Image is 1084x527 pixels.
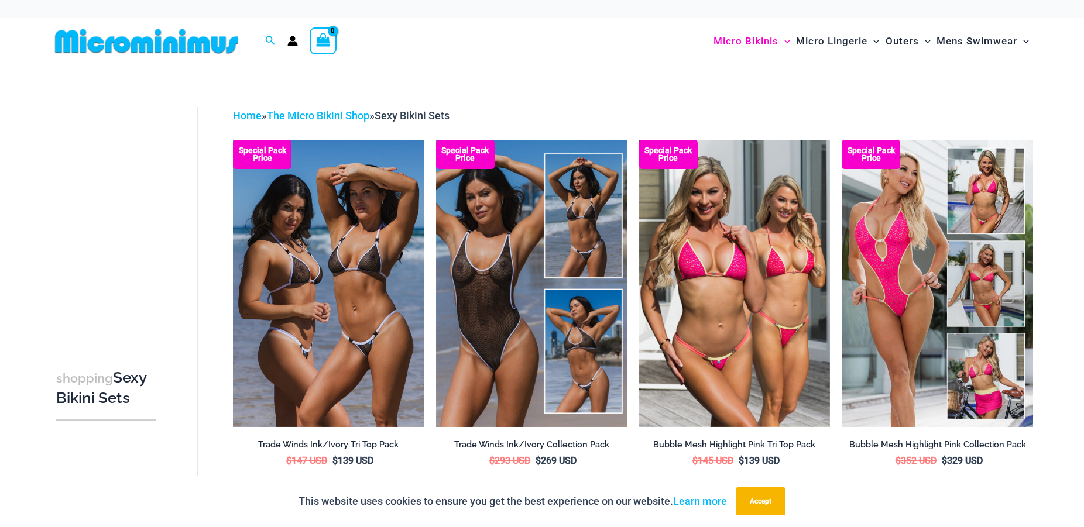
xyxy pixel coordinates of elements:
span: Micro Bikinis [713,26,778,56]
a: Account icon link [287,36,298,46]
p: This website uses cookies to ensure you get the best experience on our website. [299,492,727,510]
span: Sexy Bikini Sets [375,109,450,122]
span: $ [332,455,338,466]
a: Trade Winds Ink/Ivory Collection Pack [436,439,627,454]
span: $ [942,455,947,466]
span: $ [536,455,541,466]
bdi: 145 USD [692,455,733,466]
span: $ [489,455,495,466]
img: Collection Pack [436,140,627,426]
nav: Site Navigation [709,22,1034,61]
span: Menu Toggle [919,26,931,56]
span: Mens Swimwear [937,26,1017,56]
h2: Bubble Mesh Highlight Pink Collection Pack [842,439,1033,450]
bdi: 139 USD [332,455,373,466]
b: Special Pack Price [233,147,291,162]
bdi: 293 USD [489,455,530,466]
b: Special Pack Price [436,147,495,162]
a: Collection Pack F Collection Pack BCollection Pack B [842,140,1033,426]
span: $ [739,455,744,466]
img: Tri Top Pack F [639,140,831,426]
span: $ [896,455,901,466]
h2: Trade Winds Ink/Ivory Tri Top Pack [233,439,424,450]
span: » » [233,109,450,122]
h2: Bubble Mesh Highlight Pink Tri Top Pack [639,439,831,450]
a: Micro LingerieMenu ToggleMenu Toggle [793,23,882,59]
a: The Micro Bikini Shop [267,109,369,122]
a: Home [233,109,262,122]
span: Micro Lingerie [796,26,867,56]
a: Micro BikinisMenu ToggleMenu Toggle [711,23,793,59]
span: Outers [886,26,919,56]
a: Collection Pack Collection Pack b (1)Collection Pack b (1) [436,140,627,426]
a: Bubble Mesh Highlight Pink Collection Pack [842,439,1033,454]
img: Top Bum Pack [233,140,424,426]
a: Top Bum Pack Top Bum Pack bTop Bum Pack b [233,140,424,426]
b: Special Pack Price [639,147,698,162]
bdi: 139 USD [739,455,780,466]
span: shopping [56,371,113,385]
span: Menu Toggle [778,26,790,56]
bdi: 329 USD [942,455,983,466]
bdi: 269 USD [536,455,577,466]
a: OutersMenu ToggleMenu Toggle [883,23,934,59]
b: Special Pack Price [842,147,900,162]
button: Accept [736,487,785,515]
a: Trade Winds Ink/Ivory Tri Top Pack [233,439,424,454]
a: Tri Top Pack F Tri Top Pack BTri Top Pack B [639,140,831,426]
a: Bubble Mesh Highlight Pink Tri Top Pack [639,439,831,454]
img: MM SHOP LOGO FLAT [50,28,243,54]
a: View Shopping Cart, empty [310,27,337,54]
span: $ [286,455,291,466]
img: Collection Pack F [842,140,1033,426]
a: Learn more [673,495,727,507]
span: Menu Toggle [867,26,879,56]
a: Mens SwimwearMenu ToggleMenu Toggle [934,23,1032,59]
span: $ [692,455,698,466]
span: Menu Toggle [1017,26,1029,56]
h2: Trade Winds Ink/Ivory Collection Pack [436,439,627,450]
iframe: TrustedSite Certified [56,98,162,332]
h3: Sexy Bikini Sets [56,368,156,408]
bdi: 147 USD [286,455,327,466]
bdi: 352 USD [896,455,937,466]
a: Search icon link [265,34,276,49]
